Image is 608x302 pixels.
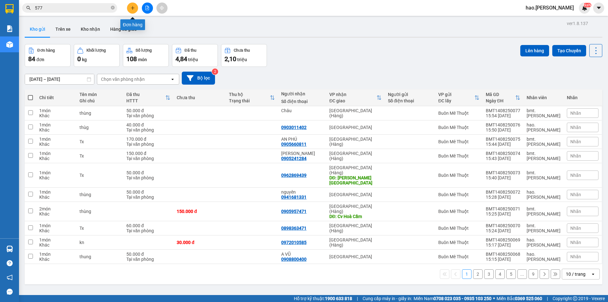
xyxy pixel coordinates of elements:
[39,175,73,180] div: Khác
[486,195,520,200] div: 15:28 [DATE]
[329,204,382,214] div: [GEOGRAPHIC_DATA] (Hàng)
[39,237,73,242] div: 1 món
[126,113,170,118] div: Tại văn phòng
[175,55,187,63] span: 4,84
[39,113,73,118] div: Khác
[105,22,142,37] button: Hàng đã giao
[570,240,581,245] span: Nhãn
[44,45,84,66] li: VP [GEOGRAPHIC_DATA] (Hàng)
[229,92,270,97] div: Thu hộ
[7,260,13,266] span: question-circle
[79,192,120,197] div: thùng
[357,295,358,302] span: |
[126,137,170,142] div: 170.000 đ
[3,3,25,25] img: logo.jpg
[39,228,73,233] div: Khác
[188,57,198,62] span: triệu
[126,142,170,147] div: Tại văn phòng
[26,6,31,10] span: search
[486,122,520,127] div: BMT1408250076
[79,226,120,231] div: Tx
[438,226,479,231] div: Buôn Mê Thuột
[77,55,81,63] span: 0
[438,254,479,259] div: Buôn Mê Thuột
[39,211,73,216] div: Khác
[39,151,73,156] div: 1 món
[39,252,73,257] div: 1 món
[177,209,223,214] div: 150.000 đ
[329,175,382,185] div: DĐ: Bình Sơn
[438,173,479,178] div: Buôn Mê Thuột
[281,91,323,96] div: Người nhận
[142,3,153,14] button: file-add
[486,108,520,113] div: BMT1408250077
[566,271,586,277] div: 10 / trang
[145,6,149,10] span: file-add
[281,156,307,161] div: 0905241284
[6,41,13,48] img: warehouse-icon
[486,137,520,142] div: BMT1408250075
[329,192,382,197] div: [GEOGRAPHIC_DATA]
[486,237,520,242] div: BMT1408250069
[39,257,73,262] div: Khác
[79,92,120,97] div: Tên món
[281,195,307,200] div: 0941681331
[6,25,13,32] img: solution-icon
[497,295,542,302] span: Miền Bắc
[225,55,236,63] span: 2,10
[486,242,520,247] div: 15:17 [DATE]
[170,77,175,82] svg: open
[50,22,76,37] button: Trên xe
[37,48,55,53] div: Đơn hàng
[39,137,73,142] div: 1 món
[79,139,120,144] div: Tx
[570,125,581,130] span: Nhãn
[527,122,560,132] div: hao.thaison
[86,48,106,53] div: Khối lượng
[388,92,432,97] div: Người gửi
[438,92,474,97] div: VP gửi
[527,237,560,247] div: hao.thaison
[126,195,170,200] div: Tại văn phòng
[281,173,307,178] div: 0962869439
[79,153,120,158] div: Tx
[79,240,120,245] div: kn
[3,3,92,37] li: [GEOGRAPHIC_DATA]
[126,92,165,97] div: Đã thu
[294,295,352,302] span: Hỗ trợ kỹ thuật:
[591,272,596,277] svg: open
[495,269,505,279] button: 4
[126,175,170,180] div: Tại văn phòng
[329,165,382,175] div: [GEOGRAPHIC_DATA] (Hàng)
[583,3,591,7] sup: NaN
[281,142,307,147] div: 0905660811
[462,269,472,279] button: 1
[438,125,479,130] div: Buôn Mê Thuột
[101,76,145,82] div: Chọn văn phòng nhận
[329,125,382,130] div: [GEOGRAPHIC_DATA]
[39,242,73,247] div: Khác
[126,151,170,156] div: 150.000 đ
[570,192,581,197] span: Nhãn
[529,269,538,279] button: 9
[329,137,382,147] div: [GEOGRAPHIC_DATA] (Hàng)
[281,257,307,262] div: 0908800400
[177,240,223,245] div: 30.000 đ
[126,98,165,103] div: HTTT
[486,156,520,161] div: 15:43 [DATE]
[567,20,588,27] div: ver 1.8.137
[521,4,579,12] span: hao.[PERSON_NAME]
[177,95,223,100] div: Chưa thu
[123,89,174,106] th: Toggle SortBy
[126,122,170,127] div: 40.000 đ
[39,95,73,100] div: Chi tiết
[74,44,120,67] button: Khối lượng0kg
[76,22,105,37] button: Kho nhận
[438,192,479,197] div: Buôn Mê Thuột
[36,57,44,62] span: đơn
[486,175,520,180] div: 15:40 [DATE]
[326,89,385,106] th: Toggle SortBy
[79,98,120,103] div: Ghi chú
[329,108,382,118] div: [GEOGRAPHIC_DATA] (Hàng)
[329,98,377,103] div: ĐC giao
